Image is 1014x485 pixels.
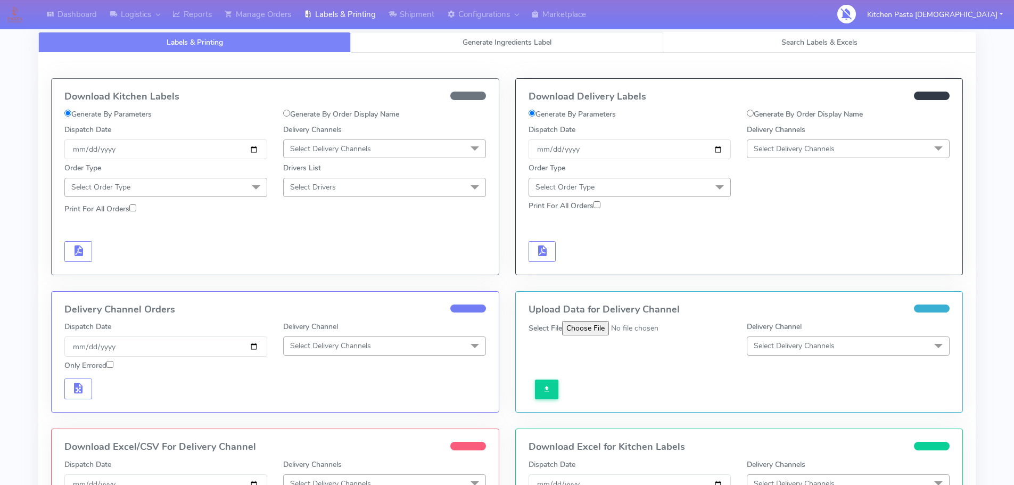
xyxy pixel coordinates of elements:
label: Dispatch Date [64,459,111,470]
label: Delivery Channel [283,321,338,332]
label: Print For All Orders [529,200,600,211]
label: Delivery Channel [747,321,802,332]
input: Generate By Parameters [529,110,535,117]
h4: Download Kitchen Labels [64,92,486,102]
label: Delivery Channels [283,124,342,135]
label: Delivery Channels [283,459,342,470]
input: Generate By Order Display Name [283,110,290,117]
label: Generate By Parameters [529,109,616,120]
button: Kitchen Pasta [DEMOGRAPHIC_DATA] [859,4,1011,26]
label: Print For All Orders [64,203,136,215]
label: Delivery Channels [747,124,805,135]
span: Select Delivery Channels [754,144,835,154]
input: Only Errored [106,361,113,368]
input: Print For All Orders [593,201,600,208]
span: Select Drivers [290,182,336,192]
label: Select File [529,323,562,334]
span: Select Delivery Channels [754,341,835,351]
label: Dispatch Date [529,124,575,135]
label: Order Type [529,162,565,174]
span: Select Delivery Channels [290,341,371,351]
input: Print For All Orders [129,204,136,211]
h4: Download Excel/CSV For Delivery Channel [64,442,486,453]
label: Drivers List [283,162,321,174]
span: Select Order Type [71,182,130,192]
h4: Upload Data for Delivery Channel [529,305,950,315]
h4: Download Delivery Labels [529,92,950,102]
label: Dispatch Date [529,459,575,470]
label: Order Type [64,162,101,174]
label: Generate By Order Display Name [283,109,399,120]
h4: Download Excel for Kitchen Labels [529,442,950,453]
label: Delivery Channels [747,459,805,470]
label: Only Errored [64,360,113,371]
span: Select Order Type [535,182,595,192]
ul: Tabs [38,32,976,53]
span: Generate Ingredients Label [463,37,551,47]
label: Generate By Order Display Name [747,109,863,120]
h4: Delivery Channel Orders [64,305,486,315]
input: Generate By Parameters [64,110,71,117]
span: Search Labels & Excels [781,37,858,47]
label: Dispatch Date [64,124,111,135]
span: Labels & Printing [167,37,223,47]
input: Generate By Order Display Name [747,110,754,117]
label: Generate By Parameters [64,109,152,120]
span: Select Delivery Channels [290,144,371,154]
label: Dispatch Date [64,321,111,332]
